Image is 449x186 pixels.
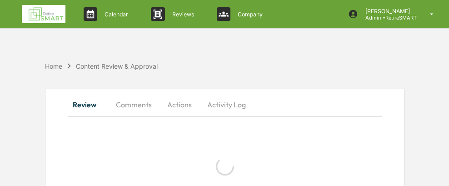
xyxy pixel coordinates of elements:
[45,62,62,70] div: Home
[159,94,200,116] button: Actions
[22,5,65,23] img: logo
[109,94,159,116] button: Comments
[200,94,253,116] button: Activity Log
[76,62,158,70] div: Content Review & Approval
[420,156,444,181] iframe: Open customer support
[97,11,133,18] p: Calendar
[165,11,199,18] p: Reviews
[68,94,382,116] div: secondary tabs example
[358,8,417,15] p: [PERSON_NAME]
[230,11,267,18] p: Company
[358,15,417,21] p: Admin • RetireSMART
[68,94,109,116] button: Review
